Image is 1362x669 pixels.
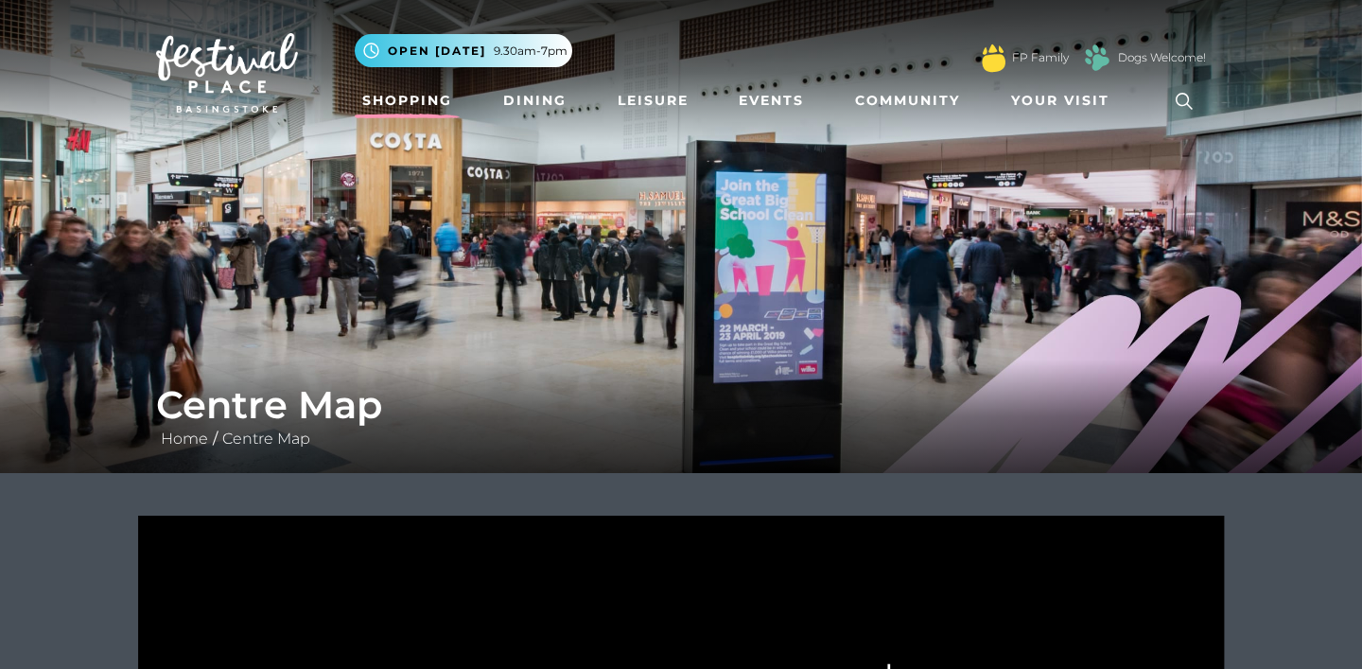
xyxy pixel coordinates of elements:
[156,33,298,113] img: Festival Place Logo
[218,430,315,448] a: Centre Map
[1011,91,1109,111] span: Your Visit
[731,83,812,118] a: Events
[847,83,968,118] a: Community
[1118,49,1206,66] a: Dogs Welcome!
[1004,83,1126,118] a: Your Visit
[142,382,1220,450] div: /
[494,43,567,60] span: 9.30am-7pm
[156,382,1206,428] h1: Centre Map
[388,43,486,60] span: Open [DATE]
[156,430,213,448] a: Home
[355,83,460,118] a: Shopping
[496,83,574,118] a: Dining
[355,34,572,67] button: Open [DATE] 9.30am-7pm
[610,83,696,118] a: Leisure
[1012,49,1069,66] a: FP Family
